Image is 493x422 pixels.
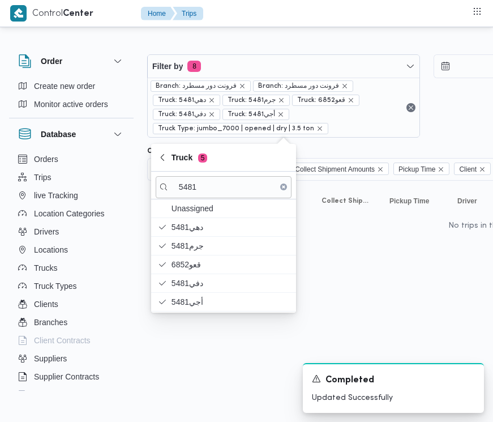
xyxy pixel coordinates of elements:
[34,225,59,238] span: Drivers
[34,316,67,329] span: Branches
[156,176,291,198] input: search filters
[277,111,284,118] button: remove selected entity
[34,297,58,311] span: Clients
[404,101,418,114] button: Remove
[18,54,125,68] button: Order
[187,61,201,72] span: 8 active filters
[14,186,129,204] button: live Tracking
[222,95,290,106] span: Truck: جرم5481
[14,223,129,241] button: Drivers
[377,166,384,173] button: Remove Collect Shipment Amounts from selection in this group
[457,197,477,206] span: Driver
[341,83,348,89] button: remove selected entity
[172,220,289,234] span: دهي5481
[34,352,67,365] span: Suppliers
[14,241,129,259] button: Locations
[222,109,289,120] span: Truck: أجي5481
[228,95,276,105] span: Truck: جرم5481
[438,166,444,173] button: Remove Pickup Time from selection in this group
[156,81,237,91] span: Branch: فرونت دور مسطرد
[172,239,289,253] span: جرم5481
[198,154,207,163] span: 5
[479,166,486,173] button: Remove Client from selection in this group
[10,5,27,22] img: X8yXhbKr1z7QwAAAABJRU5ErkJggg==
[398,163,435,176] span: Pickup Time
[18,127,125,141] button: Database
[34,279,76,293] span: Truck Types
[290,163,389,175] span: Collect Shipment Amounts
[172,151,207,164] span: Truck
[147,231,225,244] button: Rows per page:10
[208,97,215,104] button: remove selected entity
[34,243,68,257] span: Locations
[172,295,289,309] span: أجي5481
[312,392,475,404] p: Updated Successfully
[297,95,345,105] span: Truck: قعو6852
[14,259,129,277] button: Trucks
[34,370,99,383] span: Supplier Contracts
[295,163,375,176] span: Collect Shipment Amounts
[63,10,93,18] b: Center
[158,109,206,120] span: Truck: دفي5481
[34,207,105,220] span: Location Categories
[153,95,220,106] span: Truck: دهي5481
[9,150,134,395] div: Database
[151,144,296,172] button: Truck5
[11,377,48,411] iframe: chat widget
[389,197,429,206] span: Pickup Time
[14,313,129,331] button: Branches
[14,277,129,295] button: Truck Types
[41,127,76,141] h3: Database
[14,331,129,349] button: Client Contracts
[34,334,91,347] span: Client Contracts
[14,77,129,95] button: Create new order
[172,258,289,271] span: قعو6852
[9,77,134,118] div: Order
[153,109,220,120] span: Truck: دفي5481
[385,192,441,210] button: Pickup Time
[14,95,129,113] button: Monitor active orders
[34,261,57,275] span: Trucks
[14,295,129,313] button: Clients
[454,163,491,175] span: Client
[14,168,129,186] button: Trips
[321,197,369,206] span: Collect Shipment Amounts
[34,189,78,202] span: live Tracking
[34,79,95,93] span: Create new order
[152,59,183,73] span: Filter by
[325,374,374,387] span: Completed
[14,368,129,386] button: Supplier Contracts
[41,54,62,68] h3: Order
[14,204,129,223] button: Location Categories
[278,97,285,104] button: remove selected entity
[393,163,449,175] span: Pickup Time
[34,152,58,166] span: Orders
[258,81,339,91] span: Branch: فرونت دور مسطرد
[316,125,323,132] button: remove selected entity
[14,386,129,404] button: Devices
[173,7,203,20] button: Trips
[151,80,251,92] span: Branch: فرونت دور مسطرد
[34,388,62,402] span: Devices
[148,55,419,78] button: Filter by8 active filters
[172,202,289,215] span: Unassigned
[34,170,52,184] span: Trips
[14,349,129,368] button: Suppliers
[292,95,359,106] span: Truck: قعو6852
[348,97,354,104] button: remove selected entity
[172,276,289,290] span: دفي5481
[34,97,108,111] span: Monitor active orders
[141,7,175,20] button: Home
[14,150,129,168] button: Orders
[312,373,475,387] div: Notification
[239,83,246,89] button: remove selected entity
[280,184,287,190] button: Clear input
[147,147,175,156] label: Columns
[253,80,353,92] span: Branch: فرونت دور مسطرد
[158,123,314,134] span: Truck Type: jumbo_7000 | opened | dry | 3.5 ton
[228,109,275,120] span: Truck: أجي5481
[153,123,328,134] span: Truck Type: jumbo_7000 | opened | dry | 3.5 ton
[459,163,477,176] span: Client
[208,111,215,118] button: remove selected entity
[158,95,206,105] span: Truck: دهي5481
